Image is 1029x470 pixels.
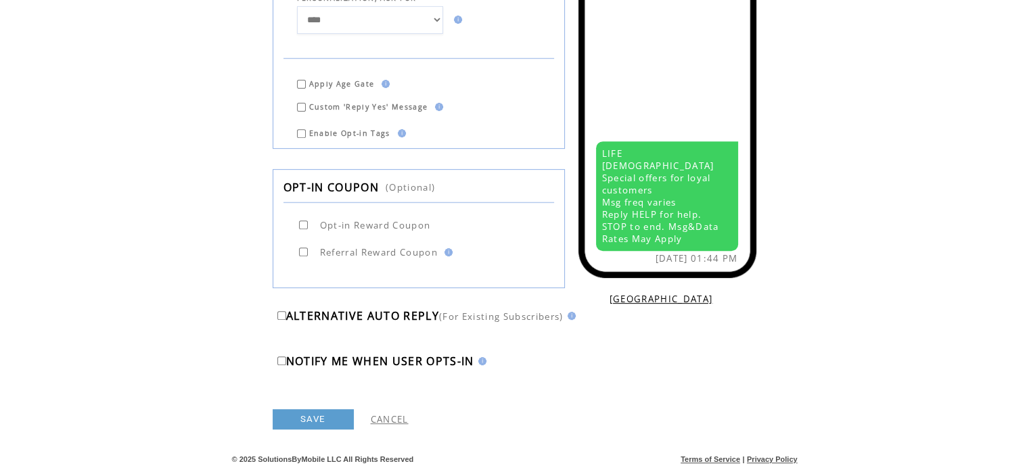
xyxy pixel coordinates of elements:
[564,312,576,320] img: help.gif
[286,354,474,369] span: NOTIFY ME WHEN USER OPTS-IN
[309,79,375,89] span: Apply Age Gate
[450,16,462,24] img: help.gif
[309,128,390,138] span: Enable Opt-in Tags
[378,80,390,88] img: help.gif
[439,310,564,323] span: (For Existing Subscribers)
[474,357,486,365] img: help.gif
[602,147,719,245] span: LIFE [DEMOGRAPHIC_DATA] Special offers for loyal customers Msg freq varies Reply HELP for help. S...
[309,102,428,112] span: Custom 'Reply Yes' Message
[681,455,740,463] a: Terms of Service
[320,219,431,231] span: Opt-in Reward Coupon
[742,455,744,463] span: |
[286,308,439,323] span: ALTERNATIVE AUTO REPLY
[394,129,406,137] img: help.gif
[747,455,798,463] a: Privacy Policy
[610,293,713,305] a: [GEOGRAPHIC_DATA]
[371,413,409,425] a: CANCEL
[431,103,443,111] img: help.gif
[232,455,414,463] span: © 2025 SolutionsByMobile LLC All Rights Reserved
[320,246,438,258] span: Referral Reward Coupon
[283,180,379,195] span: OPT-IN COUPON
[273,409,354,429] a: SAVE
[386,181,435,193] span: (Optional)
[440,248,453,256] img: help.gif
